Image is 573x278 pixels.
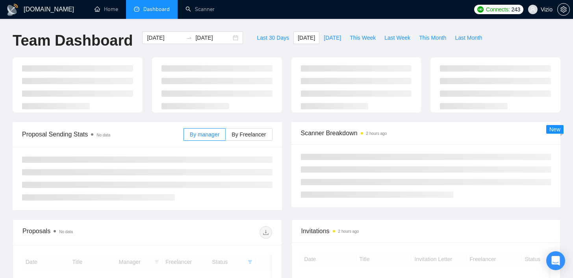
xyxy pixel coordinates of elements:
span: Proposal Sending Stats [22,129,184,139]
button: [DATE] [293,31,319,44]
span: 243 [511,5,520,14]
img: upwork-logo.png [477,6,484,13]
span: Dashboard [143,6,170,13]
span: This Month [419,33,446,42]
button: Last Month [451,31,486,44]
span: user [530,7,536,12]
span: setting [558,6,569,13]
span: Invitations [301,226,551,236]
img: logo [6,4,19,16]
span: dashboard [134,6,139,12]
span: Last Week [384,33,410,42]
span: This Week [350,33,376,42]
span: Last 30 Days [257,33,289,42]
a: searchScanner [185,6,215,13]
div: Open Intercom Messenger [546,251,565,270]
span: [DATE] [298,33,315,42]
button: This Week [345,31,380,44]
input: Start date [147,33,183,42]
div: Proposals [22,226,147,239]
button: Last Week [380,31,415,44]
input: End date [195,33,231,42]
span: Scanner Breakdown [301,128,551,138]
button: This Month [415,31,451,44]
a: homeHome [95,6,118,13]
span: swap-right [186,35,192,41]
time: 2 hours ago [338,229,359,234]
button: setting [557,3,570,16]
span: Last Month [455,33,482,42]
span: Connects: [486,5,510,14]
button: [DATE] [319,31,345,44]
time: 2 hours ago [366,131,387,136]
span: No data [96,133,110,137]
span: New [549,126,560,133]
span: to [186,35,192,41]
button: Last 30 Days [252,31,293,44]
span: By manager [190,131,219,138]
span: By Freelancer [232,131,266,138]
h1: Team Dashboard [13,31,133,50]
span: [DATE] [324,33,341,42]
a: setting [557,6,570,13]
span: No data [59,230,73,234]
